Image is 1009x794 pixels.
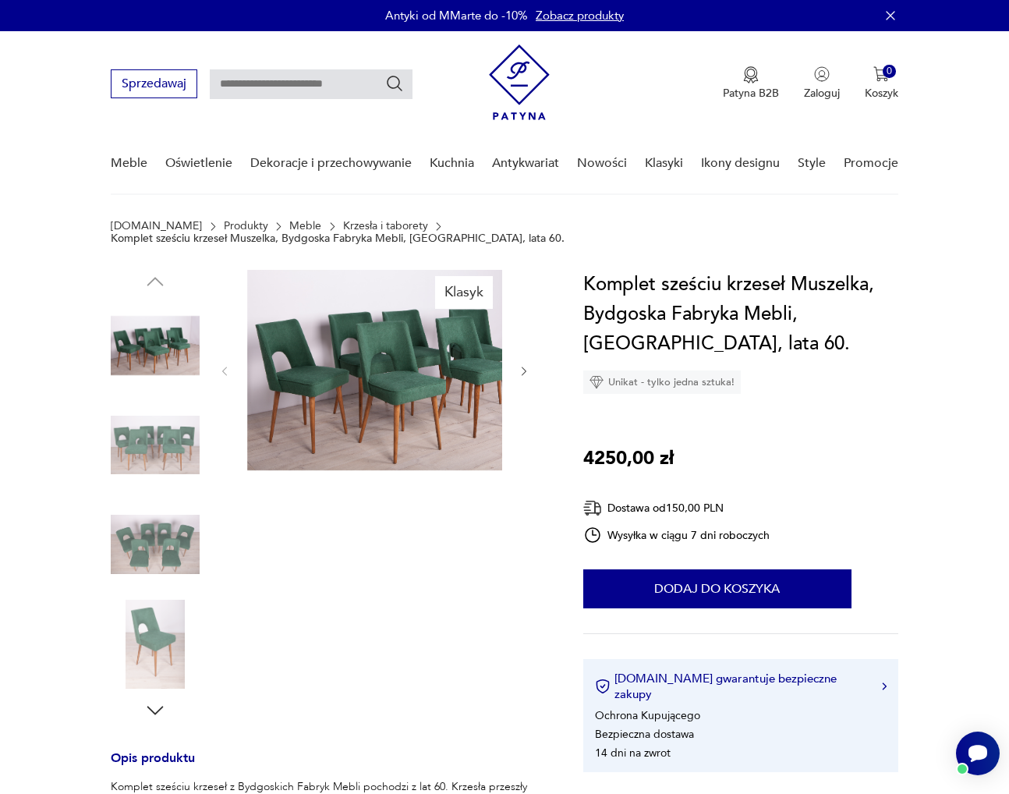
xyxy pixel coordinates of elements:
img: Zdjęcie produktu Komplet sześciu krzeseł Muszelka, Bydgoska Fabryka Mebli, Polska, lata 60. [111,600,200,689]
img: Ikona dostawy [583,498,602,518]
li: 14 dni na zwrot [595,746,671,760]
a: Ikona medaluPatyna B2B [723,66,779,101]
img: Ikona medalu [743,66,759,83]
a: Klasyki [645,133,683,193]
p: Antyki od MMarte do -10% [385,8,528,23]
button: Patyna B2B [723,66,779,101]
p: Koszyk [865,86,898,101]
a: Zobacz produkty [536,8,624,23]
img: Zdjęcie produktu Komplet sześciu krzeseł Muszelka, Bydgoska Fabryka Mebli, Polska, lata 60. [111,301,200,390]
div: 0 [883,65,896,78]
button: Dodaj do koszyka [583,569,851,608]
button: 0Koszyk [865,66,898,101]
div: Dostawa od 150,00 PLN [583,498,770,518]
button: Sprzedawaj [111,69,197,98]
a: Style [798,133,826,193]
h1: Komplet sześciu krzeseł Muszelka, Bydgoska Fabryka Mebli, [GEOGRAPHIC_DATA], lata 60. [583,270,898,359]
img: Patyna - sklep z meblami i dekoracjami vintage [489,44,550,120]
a: [DOMAIN_NAME] [111,220,202,232]
button: Zaloguj [804,66,840,101]
p: 4250,00 zł [583,444,674,473]
img: Zdjęcie produktu Komplet sześciu krzeseł Muszelka, Bydgoska Fabryka Mebli, Polska, lata 60. [111,401,200,490]
a: Promocje [844,133,898,193]
a: Meble [289,220,321,232]
li: Bezpieczna dostawa [595,727,694,742]
a: Dekoracje i przechowywanie [250,133,412,193]
div: Wysyłka w ciągu 7 dni roboczych [583,526,770,544]
div: Unikat - tylko jedna sztuka! [583,370,741,394]
img: Ikonka użytkownika [814,66,830,82]
button: [DOMAIN_NAME] gwarantuje bezpieczne zakupy [595,671,887,702]
li: Ochrona Kupującego [595,708,700,723]
a: Meble [111,133,147,193]
img: Ikona koszyka [873,66,889,82]
a: Krzesła i taborety [343,220,428,232]
img: Ikona diamentu [589,375,604,389]
p: Patyna B2B [723,86,779,101]
a: Produkty [224,220,268,232]
img: Zdjęcie produktu Komplet sześciu krzeseł Muszelka, Bydgoska Fabryka Mebli, Polska, lata 60. [247,270,548,470]
a: Ikony designu [701,133,780,193]
div: Klasyk [435,276,493,309]
a: Nowości [577,133,627,193]
h3: Opis produktu [111,753,546,779]
a: Antykwariat [492,133,559,193]
a: Sprzedawaj [111,80,197,90]
img: Zdjęcie produktu Komplet sześciu krzeseł Muszelka, Bydgoska Fabryka Mebli, Polska, lata 60. [111,500,200,589]
a: Kuchnia [430,133,474,193]
p: Komplet sześciu krzeseł Muszelka, Bydgoska Fabryka Mebli, [GEOGRAPHIC_DATA], lata 60. [111,232,565,245]
iframe: Smartsupp widget button [956,732,1000,775]
img: Ikona strzałki w prawo [882,682,887,690]
p: Zaloguj [804,86,840,101]
button: Szukaj [385,74,404,93]
a: Oświetlenie [165,133,232,193]
img: Ikona certyfikatu [595,679,611,694]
